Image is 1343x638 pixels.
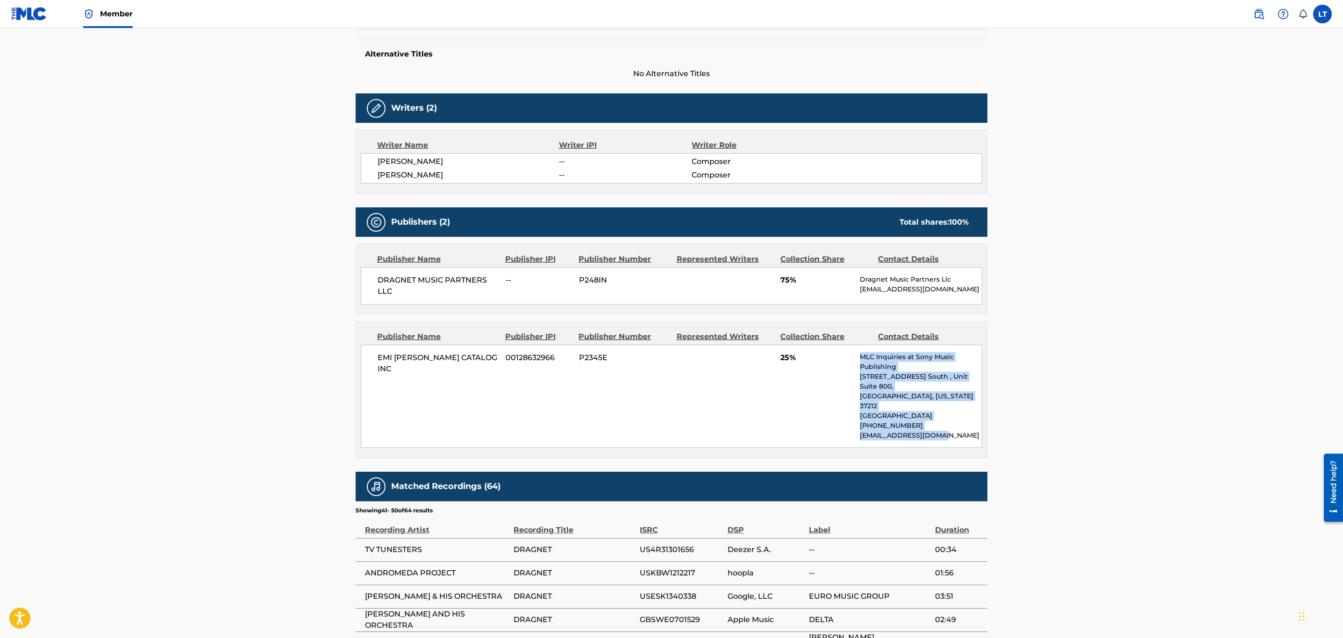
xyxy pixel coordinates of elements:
div: DSP [728,515,804,536]
h5: Alternative Titles [365,50,978,59]
a: Public Search [1250,5,1268,23]
img: Top Rightsholder [83,8,94,20]
span: P248IN [579,275,670,286]
div: Writer Role [692,140,813,151]
span: 02:49 [935,614,983,625]
span: TV TUNESTERS [365,544,509,555]
div: Duration [935,515,983,536]
p: Dragnet Music Partners Llc [860,275,982,284]
span: Deezer S.A. [728,544,804,555]
span: USESK1340338 [640,591,722,602]
span: Apple Music [728,614,804,625]
img: search [1253,8,1264,20]
span: DRAGNET [514,544,635,555]
div: Writer IPI [559,140,692,151]
div: Publisher Number [579,254,669,265]
p: MLC Inquiries at Sony Music Publishing [860,352,982,372]
div: Publisher Name [377,331,498,342]
span: 100 % [949,218,969,227]
span: Member [100,8,133,19]
div: Represented Writers [677,254,773,265]
span: US4R31301656 [640,544,722,555]
div: Publisher IPI [505,331,571,342]
span: DRAGNET [514,591,635,602]
span: 01:56 [935,567,983,579]
div: Collection Share [780,254,871,265]
div: Publisher IPI [505,254,571,265]
span: DRAGNET MUSIC PARTNERS LLC [378,275,499,297]
img: Writers [371,103,382,114]
span: Composer [692,170,813,181]
span: 00128632966 [506,352,572,363]
div: ISRC [640,515,722,536]
span: [PERSON_NAME] AND HIS ORCHESTRA [365,609,509,631]
div: Label [809,515,930,536]
span: -- [559,170,692,181]
iframe: Resource Center [1317,450,1343,525]
p: [GEOGRAPHIC_DATA], [US_STATE] 37212 [860,391,982,411]
span: P2345E [579,352,670,363]
p: [PHONE_NUMBER] [860,421,982,431]
span: Google, LLC [728,591,804,602]
span: EURO MUSIC GROUP [809,591,930,602]
span: EMI [PERSON_NAME] CATALOG INC [378,352,499,375]
span: [PERSON_NAME] [378,170,559,181]
span: 75% [780,275,853,286]
div: Collection Share [780,331,871,342]
p: Showing 41 - 50 of 64 results [356,506,433,515]
h5: Writers (2) [391,103,437,113]
h5: Publishers (2) [391,217,450,227]
div: Drag [1299,603,1305,631]
img: MLC Logo [11,7,47,21]
span: -- [809,567,930,579]
span: 00:34 [935,544,983,555]
span: DELTA [809,614,930,625]
div: Help [1274,5,1293,23]
div: Recording Artist [365,515,509,536]
span: GBSWE0701529 [640,614,722,625]
p: [STREET_ADDRESS] South , Unit Suite 800, [860,372,982,391]
span: -- [506,275,572,286]
span: USKBW1212217 [640,567,722,579]
span: DRAGNET [514,567,635,579]
img: Matched Recordings [371,481,382,492]
img: Publishers [371,217,382,228]
span: hoopla [728,567,804,579]
div: Contact Details [878,331,969,342]
img: help [1278,8,1289,20]
p: [EMAIL_ADDRESS][DOMAIN_NAME] [860,284,982,294]
span: 25% [780,352,853,363]
div: Writer Name [377,140,559,151]
p: [GEOGRAPHIC_DATA] [860,411,982,421]
div: User Menu [1313,5,1332,23]
h5: Matched Recordings (64) [391,481,500,492]
div: Publisher Name [377,254,498,265]
div: Publisher Number [579,331,669,342]
span: -- [809,544,930,555]
span: Composer [692,156,813,167]
div: Total shares: [900,217,969,228]
span: 03:51 [935,591,983,602]
span: DRAGNET [514,614,635,625]
p: [EMAIL_ADDRESS][DOMAIN_NAME] [860,431,982,440]
div: Notifications [1298,9,1307,19]
span: [PERSON_NAME] & HIS ORCHESTRA [365,591,509,602]
span: ANDROMEDA PROJECT [365,567,509,579]
div: Recording Title [514,515,635,536]
iframe: Chat Widget [1296,593,1343,638]
span: [PERSON_NAME] [378,156,559,167]
span: -- [559,156,692,167]
div: Contact Details [878,254,969,265]
div: Represented Writers [677,331,773,342]
span: No Alternative Titles [356,68,987,79]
